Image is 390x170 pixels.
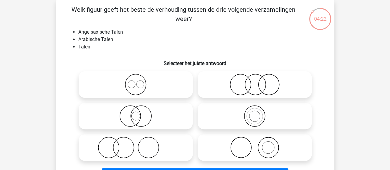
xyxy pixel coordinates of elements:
[78,43,324,51] li: Talen
[66,5,301,23] p: Welk figuur geeft het beste de verhouding tussen de drie volgende verzamelingen weer?
[309,7,332,23] div: 04:22
[78,36,324,43] li: Arabische Talen
[78,28,324,36] li: Angelsaxische Talen
[66,56,324,66] h6: Selecteer het juiste antwoord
